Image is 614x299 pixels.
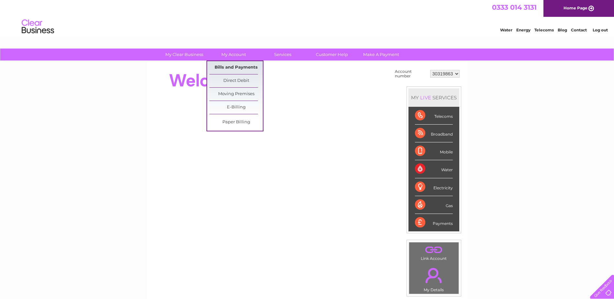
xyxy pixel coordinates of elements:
[158,49,211,61] a: My Clear Business
[415,107,453,125] div: Telecoms
[354,49,408,61] a: Make A Payment
[415,178,453,196] div: Electricity
[21,17,54,37] img: logo.png
[209,74,263,87] a: Direct Debit
[209,88,263,101] a: Moving Premises
[534,28,554,32] a: Telecoms
[154,4,460,31] div: Clear Business is a trading name of Verastar Limited (registered in [GEOGRAPHIC_DATA] No. 3667643...
[209,116,263,129] a: Paper Billing
[209,61,263,74] a: Bills and Payments
[415,142,453,160] div: Mobile
[209,101,263,114] a: E-Billing
[409,242,459,262] td: Link Account
[419,94,432,101] div: LIVE
[256,49,309,61] a: Services
[415,160,453,178] div: Water
[411,244,457,255] a: .
[516,28,530,32] a: Energy
[305,49,359,61] a: Customer Help
[571,28,587,32] a: Contact
[408,88,459,107] div: MY SERVICES
[415,214,453,231] div: Payments
[593,28,608,32] a: Log out
[558,28,567,32] a: Blog
[409,262,459,294] td: My Details
[411,264,457,287] a: .
[415,125,453,142] div: Broadband
[415,196,453,214] div: Gas
[207,49,260,61] a: My Account
[492,3,537,11] a: 0333 014 3131
[393,68,429,80] td: Account number
[500,28,512,32] a: Water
